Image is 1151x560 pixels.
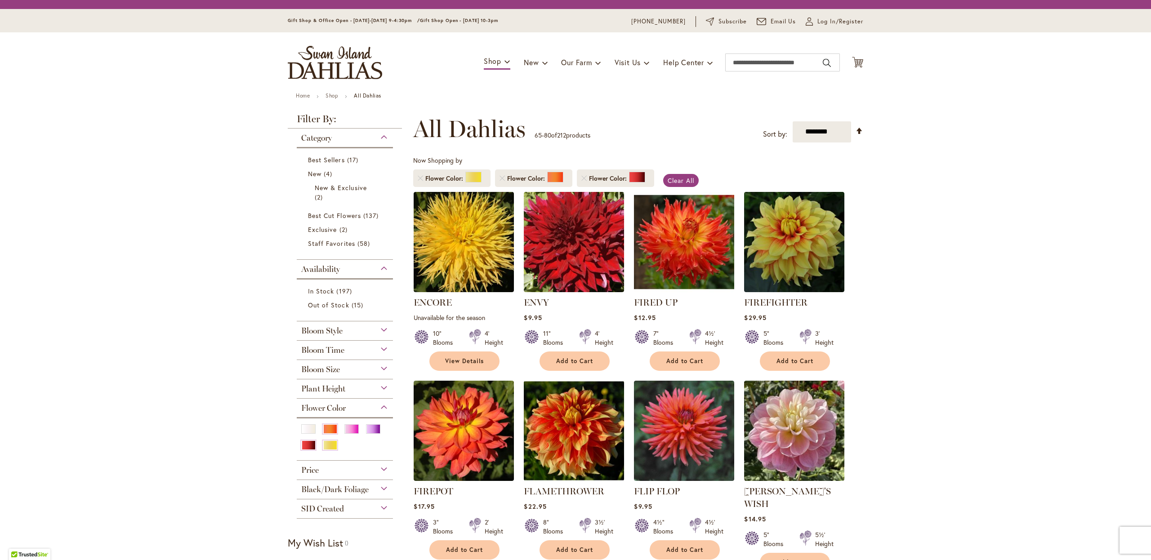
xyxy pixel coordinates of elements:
[308,155,384,164] a: Best Sellers
[418,176,423,181] a: Remove Flower Color Yellow
[589,174,629,183] span: Flower Color
[352,300,366,310] span: 15
[484,56,501,66] span: Shop
[705,518,723,536] div: 4½' Height
[634,297,678,308] a: FIRED UP
[308,211,384,220] a: Best Cut Flowers
[414,192,514,292] img: ENCORE
[7,528,32,553] iframe: Launch Accessibility Center
[500,176,505,181] a: Remove Flower Color Orange/Peach
[308,225,384,234] a: Exclusive
[301,133,332,143] span: Category
[414,381,514,481] img: FIREPOT
[485,518,503,536] div: 2' Height
[634,192,734,292] img: FIRED UP
[413,156,462,164] span: Now Shopping by
[556,546,593,554] span: Add to Cart
[760,351,830,371] button: Add to Cart
[347,155,361,164] span: 17
[308,239,384,248] a: Staff Favorites
[414,502,434,511] span: $17.95
[524,192,624,292] img: Envy
[288,18,420,23] span: Gift Shop & Office Open - [DATE]-[DATE] 9-4:30pm /
[414,474,514,483] a: FIREPOT
[433,329,458,347] div: 10" Blooms
[650,540,720,560] button: Add to Cart
[744,297,807,308] a: FIREFIGHTER
[615,58,641,67] span: Visit Us
[301,345,344,355] span: Bloom Time
[543,518,568,536] div: 8" Blooms
[296,92,310,99] a: Home
[308,156,345,164] span: Best Sellers
[653,329,678,347] div: 7" Blooms
[666,357,703,365] span: Add to Cart
[744,313,766,322] span: $29.95
[324,169,335,178] span: 4
[308,239,355,248] span: Staff Favorites
[308,287,334,295] span: In Stock
[301,364,340,374] span: Bloom Size
[581,176,587,181] a: Remove Flower Color Red
[634,486,680,497] a: FLIP FLOP
[535,131,542,139] span: 65
[524,297,549,308] a: ENVY
[445,357,484,365] span: View Details
[744,192,844,292] img: FIREFIGHTER
[634,502,652,511] span: $9.95
[634,381,734,481] img: FLIP FLOP
[308,300,384,310] a: Out of Stock 15
[631,17,686,26] a: [PHONE_NUMBER]
[634,474,734,483] a: FLIP FLOP
[817,17,863,26] span: Log In/Register
[544,131,551,139] span: 80
[301,403,346,413] span: Flower Color
[524,502,546,511] span: $22.95
[663,58,704,67] span: Help Center
[288,46,382,79] a: store logo
[315,183,367,192] span: New & Exclusive
[301,384,345,394] span: Plant Height
[301,484,369,494] span: Black/Dark Foliage
[718,17,747,26] span: Subscribe
[535,128,590,142] p: - of products
[339,225,350,234] span: 2
[806,17,863,26] a: Log In/Register
[634,313,656,322] span: $12.95
[763,329,789,347] div: 5" Blooms
[540,540,610,560] button: Add to Cart
[776,357,813,365] span: Add to Cart
[315,192,325,202] span: 2
[414,297,452,308] a: ENCORE
[595,329,613,347] div: 4' Height
[507,174,547,183] span: Flower Color
[308,169,384,178] a: New
[413,116,526,142] span: All Dahlias
[706,17,747,26] a: Subscribe
[301,326,343,336] span: Bloom Style
[524,486,604,497] a: FLAMETHROWER
[288,536,343,549] strong: My Wish List
[308,169,321,178] span: New
[336,286,354,296] span: 197
[595,518,613,536] div: 3½' Height
[288,114,402,129] strong: Filter By:
[433,518,458,536] div: 3" Blooms
[744,486,831,509] a: [PERSON_NAME]'S WISH
[485,329,503,347] div: 4' Height
[524,474,624,483] a: FLAMETHROWER
[744,515,766,523] span: $14.95
[561,58,592,67] span: Our Farm
[650,351,720,371] button: Add to Cart
[556,357,593,365] span: Add to Cart
[308,211,361,220] span: Best Cut Flowers
[744,381,844,481] img: Gabbie's Wish
[446,546,483,554] span: Add to Cart
[524,58,539,67] span: New
[543,329,568,347] div: 11" Blooms
[557,131,566,139] span: 212
[308,286,384,296] a: In Stock 197
[668,176,694,185] span: Clear All
[771,17,796,26] span: Email Us
[425,174,465,183] span: Flower Color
